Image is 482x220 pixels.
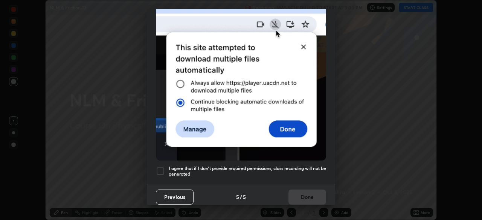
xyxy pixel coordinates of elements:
[156,190,194,205] button: Previous
[169,165,326,177] h5: I agree that if I don't provide required permissions, class recording will not be generated
[240,193,242,201] h4: /
[236,193,239,201] h4: 5
[243,193,246,201] h4: 5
